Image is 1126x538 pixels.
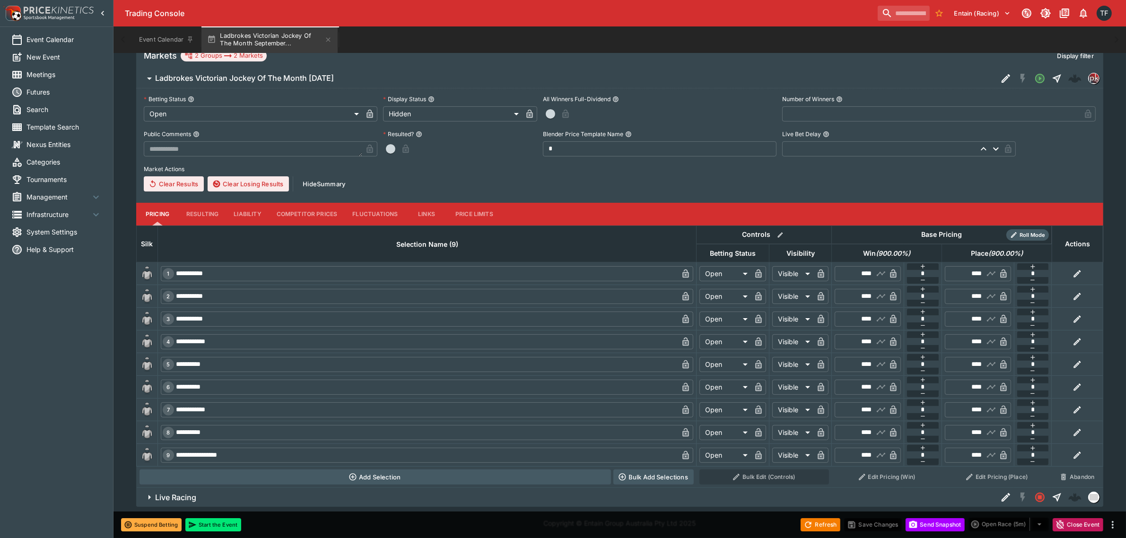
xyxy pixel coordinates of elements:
[26,244,102,254] span: Help & Support
[144,50,177,61] h5: Markets
[699,312,751,327] div: Open
[140,312,155,327] img: blank-silk.png
[144,130,191,138] p: Public Comments
[772,448,813,463] div: Visible
[345,203,405,226] button: Fluctuations
[1055,469,1100,485] button: Abandon
[165,361,172,368] span: 5
[144,176,204,191] button: Clear Results
[699,266,751,281] div: Open
[201,26,338,53] button: Ladbrokes Victorian Jockey Of The Month September...
[416,131,422,138] button: Resulted?
[140,469,611,485] button: Add Selection
[782,130,821,138] p: Live Bet Delay
[699,425,751,440] div: Open
[140,402,155,417] img: blank-silk.png
[165,407,172,413] span: 7
[782,95,834,103] p: Number of Winners
[140,266,155,281] img: blank-silk.png
[772,266,813,281] div: Visible
[144,95,186,103] p: Betting Status
[26,52,102,62] span: New Event
[26,104,102,114] span: Search
[801,518,840,531] button: Refresh
[405,203,448,226] button: Links
[26,35,102,44] span: Event Calendar
[1016,231,1049,239] span: Roll Mode
[26,174,102,184] span: Tournaments
[24,16,75,20] img: Sportsbook Management
[1037,5,1054,22] button: Toggle light/dark mode
[165,452,172,459] span: 9
[140,448,155,463] img: blank-silk.png
[26,87,102,97] span: Futures
[166,270,172,277] span: 1
[836,96,843,103] button: Number of Winners
[772,312,813,327] div: Visible
[853,248,921,259] span: Win(900.00%)
[165,338,172,345] span: 4
[997,489,1014,506] button: Edit Detail
[383,130,414,138] p: Resulted?
[932,6,947,21] button: No Bookmarks
[699,380,751,395] div: Open
[776,248,825,259] span: Visibility
[945,469,1049,485] button: Edit Pricing (Place)
[26,122,102,132] span: Template Search
[1097,6,1112,21] div: Tom Flynn
[26,139,102,149] span: Nexus Entities
[140,357,155,372] img: blank-silk.png
[193,131,200,138] button: Public Comments
[543,95,611,103] p: All Winners Full-Dividend
[835,469,939,485] button: Edit Pricing (Win)
[144,106,362,121] div: Open
[1052,226,1103,262] th: Actions
[876,248,910,259] em: ( 900.00 %)
[878,6,930,21] input: search
[1048,489,1065,506] button: Straight
[26,69,102,79] span: Meetings
[772,425,813,440] div: Visible
[1094,3,1115,24] button: Tom Flynn
[297,176,351,191] button: HideSummary
[612,96,619,103] button: All Winners Full-Dividend
[997,70,1014,87] button: Edit Detail
[1014,489,1031,506] button: SGM Disabled
[960,248,1033,259] span: Place(900.00%)
[1048,70,1065,87] button: Straight
[26,227,102,237] span: System Settings
[136,69,997,88] button: Ladbrokes Victorian Jockey Of The Month [DATE]
[772,357,813,372] div: Visible
[165,384,172,390] span: 6
[1014,70,1031,87] button: SGM Disabled
[185,518,241,531] button: Start the Event
[969,518,1049,531] div: split button
[1006,229,1049,241] div: Show/hide Price Roll mode configuration.
[386,239,469,250] span: Selection Name (9)
[543,130,623,138] p: Blender Price Template Name
[699,402,751,417] div: Open
[772,380,813,395] div: Visible
[699,289,751,304] div: Open
[383,106,522,121] div: Hidden
[179,203,226,226] button: Resulting
[1089,492,1099,503] img: liveracing
[3,4,22,23] img: PriceKinetics Logo
[26,157,102,167] span: Categories
[1052,48,1100,63] button: Display filter
[1089,73,1099,84] img: pricekinetics
[26,192,90,202] span: Management
[125,9,874,18] div: Trading Console
[1031,489,1048,506] button: Closed
[697,226,832,244] th: Controls
[1031,70,1048,87] button: Open
[699,469,829,485] button: Bulk Edit (Controls)
[699,448,751,463] div: Open
[699,334,751,349] div: Open
[383,95,426,103] p: Display Status
[155,73,334,83] h6: Ladbrokes Victorian Jockey Of The Month [DATE]
[144,162,1096,176] label: Market Actions
[1018,5,1035,22] button: Connected to PK
[155,493,196,503] h6: Live Racing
